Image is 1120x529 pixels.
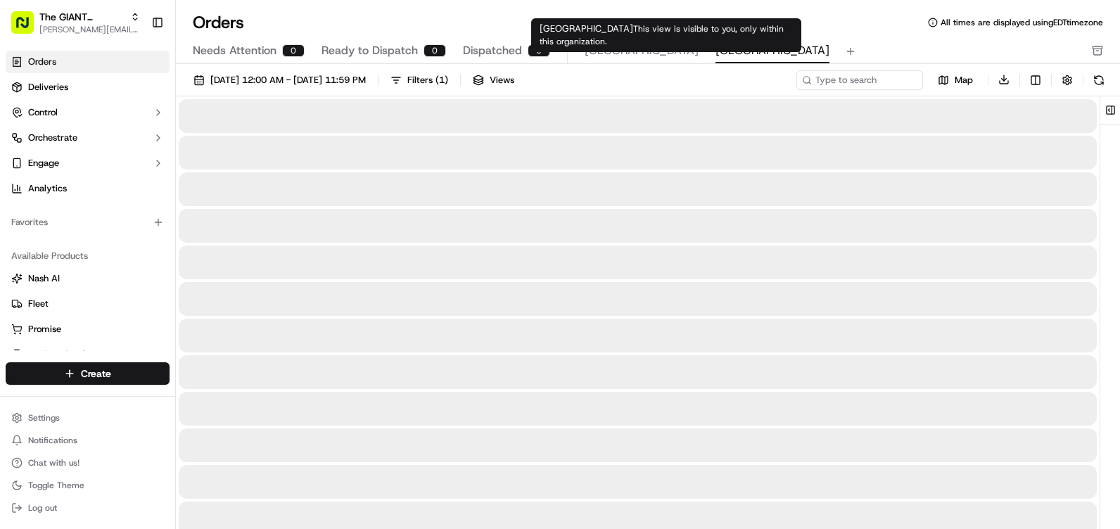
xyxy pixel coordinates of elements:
img: 1736555255976-a54dd68f-1ca7-489b-9aae-adbdc363a1c4 [14,134,39,160]
div: [GEOGRAPHIC_DATA] [531,18,801,52]
button: Control [6,101,170,124]
span: Control [28,106,58,119]
a: Analytics [6,177,170,200]
button: Chat with us! [6,453,170,473]
a: Fleet [11,298,164,310]
span: Notifications [28,435,77,446]
button: Fleet [6,293,170,315]
span: Dispatched [463,42,522,59]
button: Notifications [6,431,170,450]
button: [PERSON_NAME][EMAIL_ADDRESS][PERSON_NAME][DOMAIN_NAME] [39,24,140,35]
button: Product Catalog [6,343,170,366]
span: Log out [28,502,57,514]
span: Create [81,367,111,381]
span: Map [955,74,973,87]
span: Ready to Dispatch [322,42,418,59]
p: Welcome 👋 [14,56,256,79]
span: Needs Attention [193,42,276,59]
button: Toggle Theme [6,476,170,495]
div: 📗 [14,205,25,217]
span: Promise [28,323,61,336]
button: Create [6,362,170,385]
span: Settings [28,412,60,423]
button: Log out [6,498,170,518]
a: 📗Knowledge Base [8,198,113,224]
a: Nash AI [11,272,164,285]
button: Promise [6,318,170,340]
div: Available Products [6,245,170,267]
a: Orders [6,51,170,73]
button: Start new chat [239,139,256,155]
span: All times are displayed using EDT timezone [941,17,1103,28]
button: The GIANT Company [39,10,125,24]
span: Product Catalog [28,348,96,361]
span: Toggle Theme [28,480,84,491]
h1: Orders [193,11,244,34]
input: Type to search [796,70,923,90]
div: Start new chat [48,134,231,148]
span: Engage [28,157,59,170]
div: Favorites [6,211,170,234]
button: Orchestrate [6,127,170,149]
span: Views [490,74,514,87]
a: Promise [11,323,164,336]
span: Knowledge Base [28,204,108,218]
span: Analytics [28,182,67,195]
span: API Documentation [133,204,226,218]
a: Deliveries [6,76,170,98]
a: Product Catalog [11,348,164,361]
span: Orchestrate [28,132,77,144]
button: Map [929,72,982,89]
button: Filters(1) [384,70,454,90]
div: 0 [282,44,305,57]
button: Settings [6,408,170,428]
span: Fleet [28,298,49,310]
span: [DATE] 12:00 AM - [DATE] 11:59 PM [210,74,366,87]
span: This view is visible to you, only within this organization. [540,23,784,47]
input: Got a question? Start typing here... [37,91,253,106]
button: Nash AI [6,267,170,290]
img: Nash [14,14,42,42]
button: [DATE] 12:00 AM - [DATE] 11:59 PM [187,70,372,90]
a: Powered byPylon [99,238,170,249]
span: Pylon [140,238,170,249]
button: Engage [6,152,170,174]
div: 0 [424,44,446,57]
div: 0 [528,44,550,57]
span: Chat with us! [28,457,79,469]
span: Deliveries [28,81,68,94]
span: ( 1 ) [435,74,448,87]
span: Orders [28,56,56,68]
div: 💻 [119,205,130,217]
span: Nash AI [28,272,60,285]
button: Refresh [1089,70,1109,90]
button: The GIANT Company[PERSON_NAME][EMAIL_ADDRESS][PERSON_NAME][DOMAIN_NAME] [6,6,146,39]
div: Filters [407,74,448,87]
a: 💻API Documentation [113,198,231,224]
div: We're available if you need us! [48,148,178,160]
button: Views [466,70,521,90]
